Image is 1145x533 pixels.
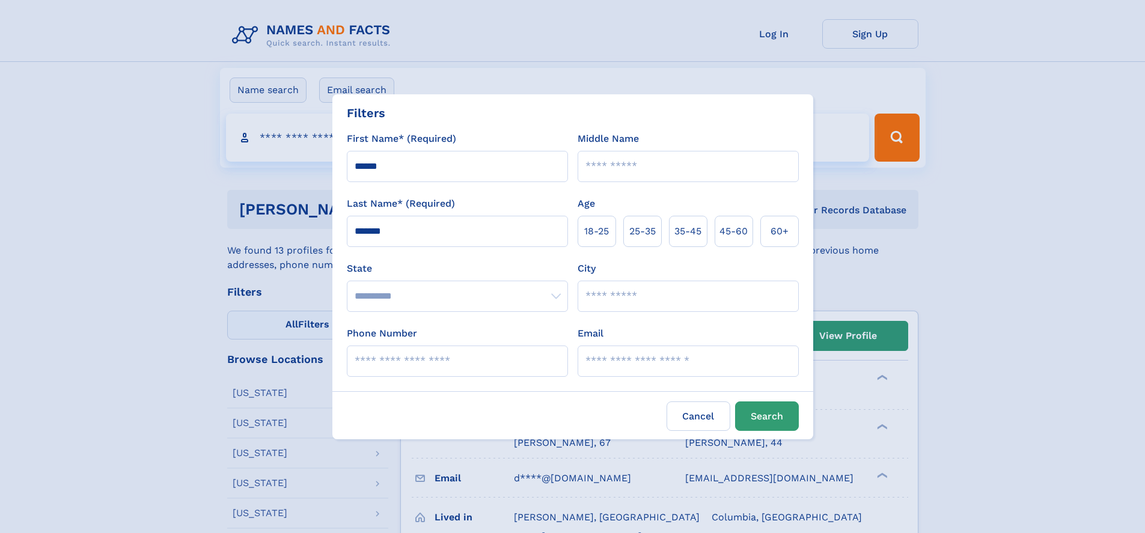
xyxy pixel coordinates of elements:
[719,224,748,239] span: 45‑60
[347,132,456,146] label: First Name* (Required)
[629,224,656,239] span: 25‑35
[735,401,799,431] button: Search
[578,196,595,211] label: Age
[347,326,417,341] label: Phone Number
[578,132,639,146] label: Middle Name
[347,104,385,122] div: Filters
[347,196,455,211] label: Last Name* (Required)
[674,224,701,239] span: 35‑45
[347,261,568,276] label: State
[578,261,596,276] label: City
[667,401,730,431] label: Cancel
[771,224,789,239] span: 60+
[584,224,609,239] span: 18‑25
[578,326,603,341] label: Email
